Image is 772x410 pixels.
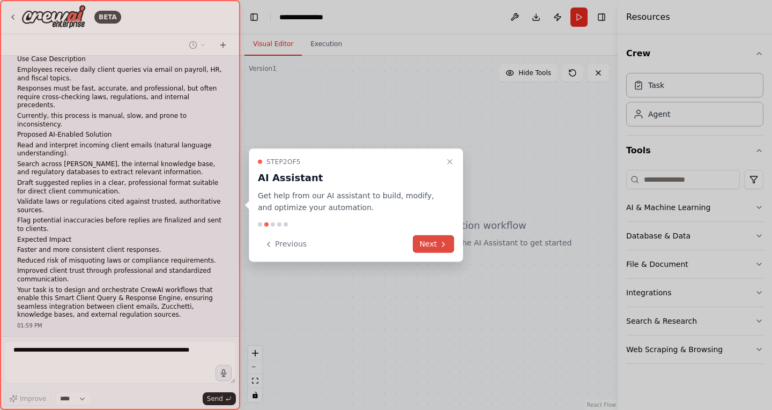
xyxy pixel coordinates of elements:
button: Close walkthrough [443,155,456,168]
p: Get help from our AI assistant to build, modify, and optimize your automation. [258,189,441,214]
button: Next [413,235,454,253]
button: Hide left sidebar [247,10,262,25]
button: Previous [258,235,313,253]
span: Step 2 of 5 [266,157,301,166]
h3: AI Assistant [258,170,441,185]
